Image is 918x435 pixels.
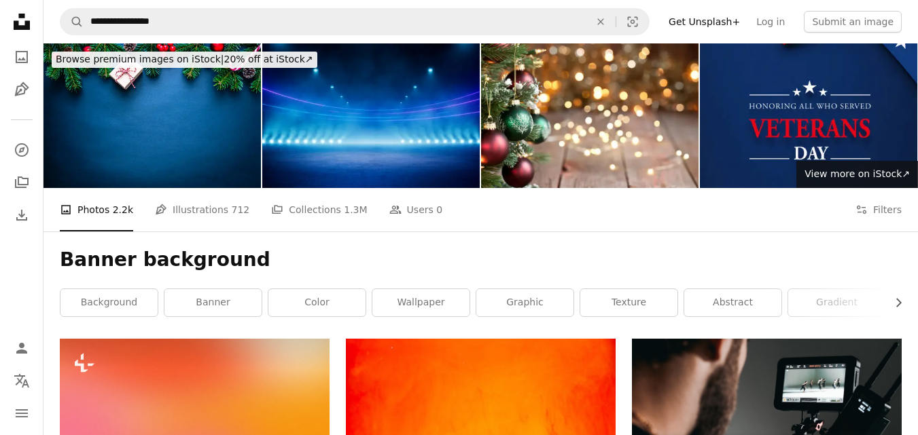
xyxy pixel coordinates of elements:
a: Collections [8,169,35,196]
a: texture [580,289,677,316]
a: Illustrations [8,76,35,103]
button: Menu [8,400,35,427]
a: Photos [8,43,35,71]
a: Browse premium images on iStock|20% off at iStock↗ [43,43,325,76]
button: Visual search [616,9,649,35]
span: View more on iStock ↗ [805,168,910,179]
a: color [268,289,366,316]
button: Search Unsplash [60,9,84,35]
form: Find visuals sitewide [60,8,650,35]
h1: Banner background [60,248,902,272]
a: Collections 1.3M [271,188,367,231]
button: Language [8,367,35,394]
img: Veteran's Day Concept - Veteran's Day Message Sitting Below Rippled American Flag On Navy Blue Ba... [700,43,917,188]
img: Abstract blue neon stadium background illuminated with lamps on ground. Science, product and spor... [262,43,480,188]
a: a blurry image of an orange and pink background [60,408,330,420]
a: Log in [748,11,793,33]
span: Browse premium images on iStock | [56,54,224,64]
a: wallpaper [372,289,470,316]
div: 20% off at iStock ↗ [52,52,317,68]
a: Log in / Sign up [8,335,35,362]
a: Download History [8,202,35,229]
a: abstract [684,289,781,316]
span: 0 [436,202,442,217]
a: background [60,289,158,316]
a: Get Unsplash+ [660,11,748,33]
img: Christmas Tree, Red and Green Ornaments against a Defocused Lights Background [481,43,699,188]
a: a close up of a fire with water drops on it [346,408,616,420]
button: Filters [855,188,902,231]
a: gradient [788,289,885,316]
a: Illustrations 712 [155,188,249,231]
span: 1.3M [344,202,367,217]
button: Submit an image [804,11,902,33]
a: View more on iStock↗ [796,161,918,188]
a: graphic [476,289,573,316]
span: 712 [232,202,250,217]
a: Users 0 [389,188,443,231]
img: Blue Christmas and New year Holiday frame [43,43,261,188]
button: Clear [586,9,616,35]
button: scroll list to the right [886,289,902,316]
a: banner [164,289,262,316]
a: Explore [8,136,35,164]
